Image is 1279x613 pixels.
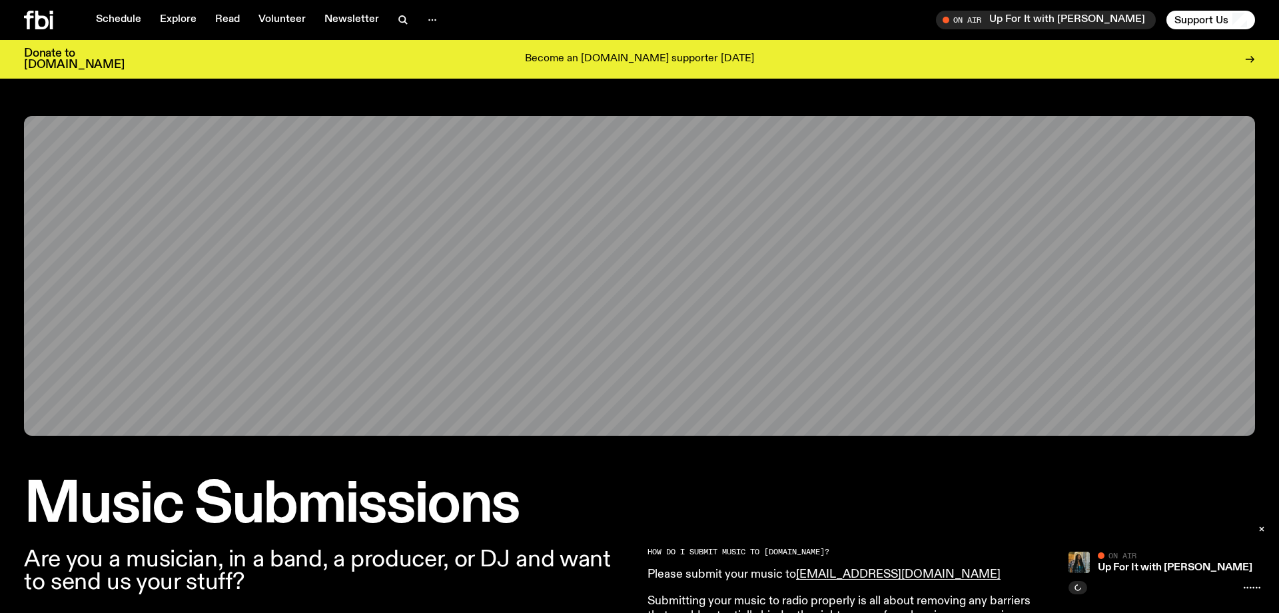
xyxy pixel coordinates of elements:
[316,11,387,29] a: Newsletter
[24,48,125,71] h3: Donate to [DOMAIN_NAME]
[1098,562,1252,573] a: Up For It with [PERSON_NAME]
[207,11,248,29] a: Read
[88,11,149,29] a: Schedule
[647,548,1031,556] h2: HOW DO I SUBMIT MUSIC TO [DOMAIN_NAME]?
[250,11,314,29] a: Volunteer
[24,548,632,594] p: Are you a musician, in a band, a producer, or DJ and want to send us your stuff?
[647,568,1031,582] p: Please submit your music to
[525,53,754,65] p: Become an [DOMAIN_NAME] supporter [DATE]
[1174,14,1228,26] span: Support Us
[796,568,1001,580] a: [EMAIL_ADDRESS][DOMAIN_NAME]
[24,478,1255,532] h1: Music Submissions
[1166,11,1255,29] button: Support Us
[1068,552,1090,573] img: Ify - a Brown Skin girl with black braided twists, looking up to the side with her tongue stickin...
[936,11,1156,29] button: On AirUp For It with [PERSON_NAME]
[152,11,205,29] a: Explore
[1108,551,1136,560] span: On Air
